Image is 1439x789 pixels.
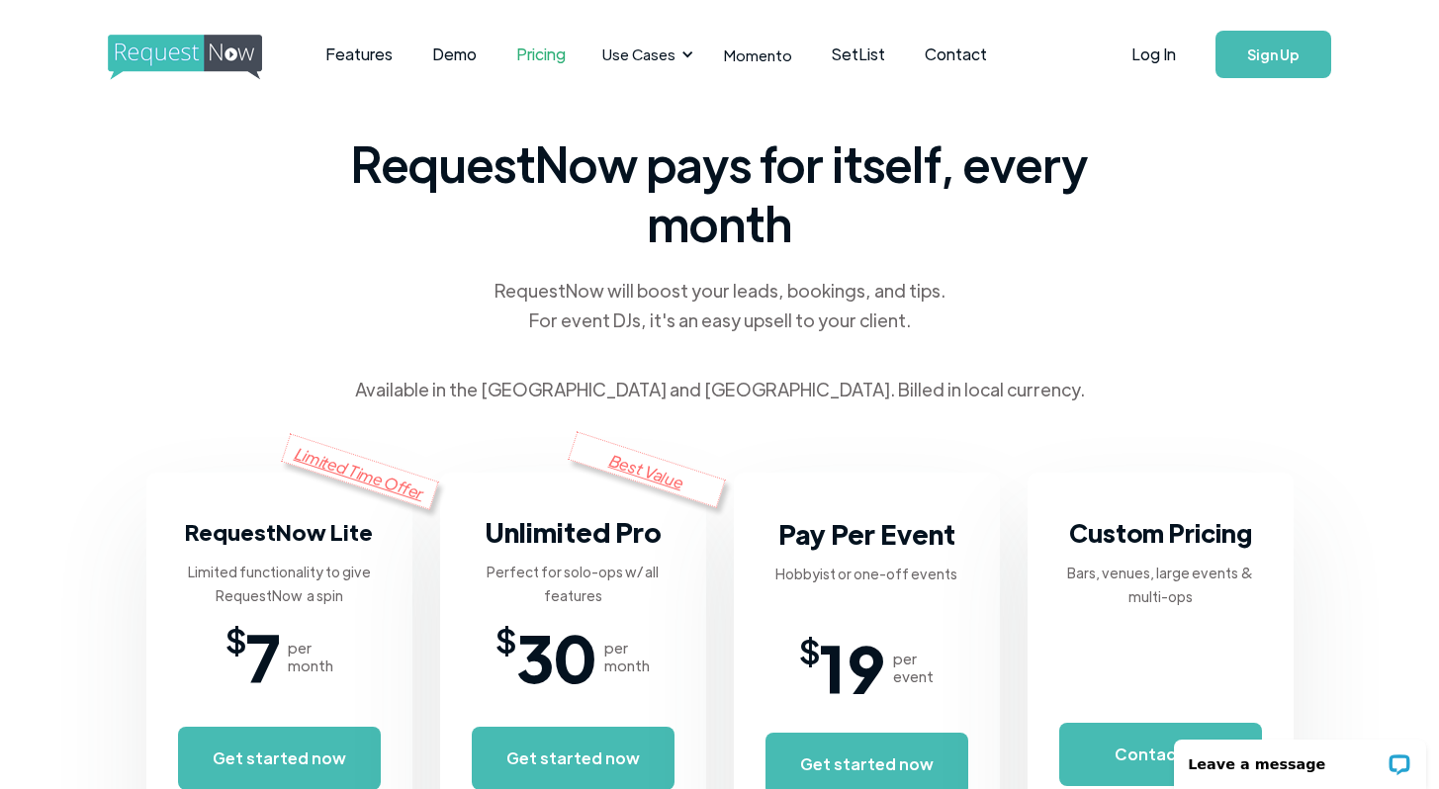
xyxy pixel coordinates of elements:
[108,35,256,74] a: home
[893,650,934,685] div: per event
[1069,516,1252,549] strong: Custom Pricing
[604,639,650,674] div: per month
[1059,723,1262,786] a: Contact Us
[178,560,381,607] div: Limited functionality to give RequestNow a spin
[1161,727,1439,789] iframe: LiveChat chat widget
[485,512,662,552] h3: Unlimited Pro
[820,638,885,697] span: 19
[288,639,333,674] div: per month
[602,44,675,65] div: Use Cases
[281,433,439,509] div: Limited Time Offer
[493,276,947,335] div: RequestNow will boost your leads, bookings, and tips. For event DJs, it's an easy upsell to your ...
[775,562,957,585] div: Hobbyist or one-off events
[516,627,596,686] span: 30
[799,638,820,661] span: $
[905,24,1007,85] a: Contact
[778,516,955,551] strong: Pay Per Event
[568,431,726,507] div: Best Value
[108,35,299,80] img: requestnow logo
[355,375,1085,404] div: Available in the [GEOGRAPHIC_DATA] and [GEOGRAPHIC_DATA]. Billed in local currency.
[1059,561,1262,608] div: Bars, venues, large events & multi-ops
[1112,20,1196,89] a: Log In
[1215,31,1331,78] a: Sign Up
[246,627,280,686] span: 7
[225,627,246,651] span: $
[495,627,516,651] span: $
[185,512,373,552] h3: RequestNow Lite
[496,24,585,85] a: Pricing
[812,24,905,85] a: SetList
[306,24,412,85] a: Features
[704,26,812,84] a: Momento
[412,24,496,85] a: Demo
[590,24,699,85] div: Use Cases
[344,133,1096,252] span: RequestNow pays for itself, every month
[472,560,675,607] div: Perfect for solo-ops w/ all features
